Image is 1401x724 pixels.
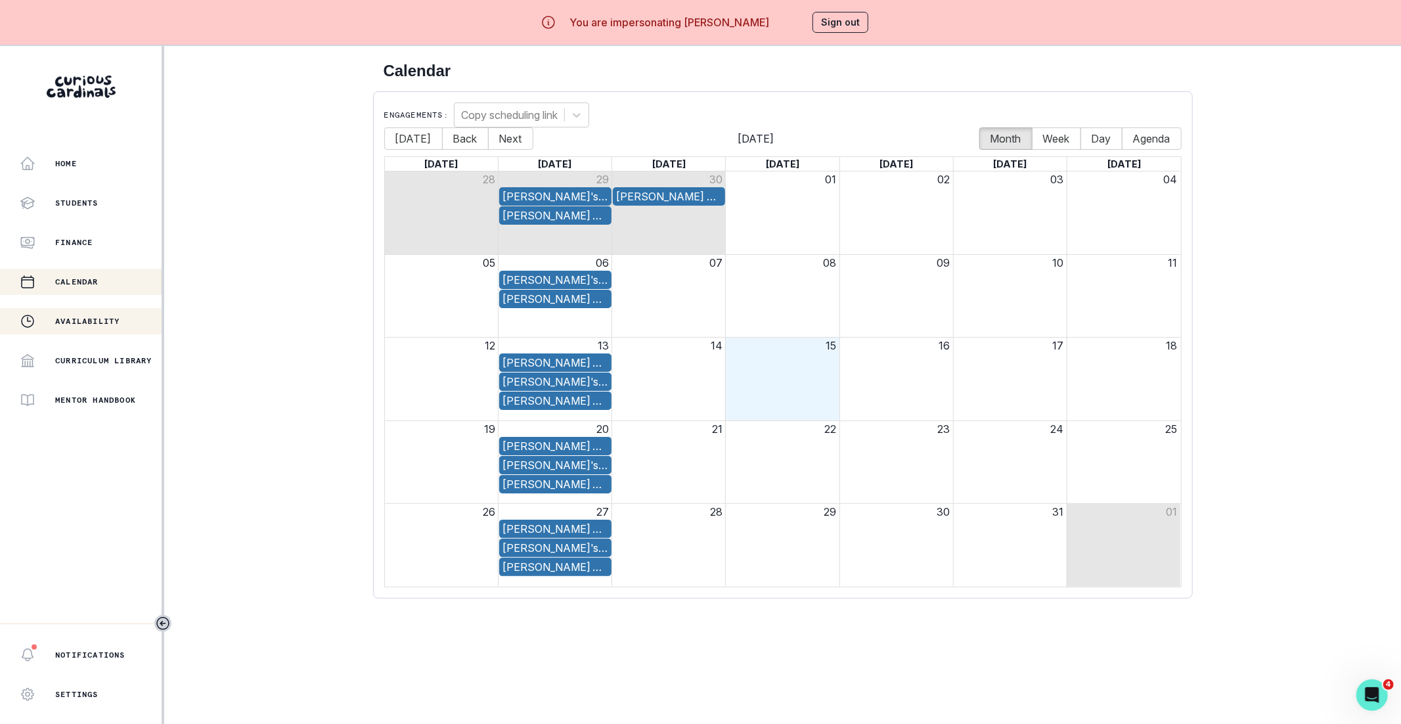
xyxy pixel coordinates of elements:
span: [DATE] [994,158,1027,170]
button: 01 [825,171,836,187]
button: 25 [1165,421,1177,437]
button: 06 [596,255,609,271]
button: 05 [483,255,495,271]
button: 22 [824,421,836,437]
span: [DATE] [424,158,458,170]
img: Curious Cardinals Logo [47,76,116,98]
button: 01 [1166,504,1177,520]
button: 30 [937,504,950,520]
div: Dhruv Kanchanpally's Exploratory Mentorship [502,374,608,390]
span: [DATE] [1107,158,1141,170]
div: Copy scheduling link [461,107,558,123]
button: Toggle sidebar [154,615,171,632]
p: Notifications [55,650,125,660]
button: 30 [709,171,723,187]
div: Harrison's Finance Research and Nonprofit Mentorship [502,393,608,409]
button: 21 [712,421,723,437]
button: 03 [1050,171,1063,187]
p: Home [55,158,77,169]
span: [DATE] [879,158,913,170]
button: 08 [823,255,836,271]
button: 02 [937,171,950,187]
button: 11 [1168,255,1177,271]
div: Dhruv Kanchanpally's Exploratory Mentorship [502,272,608,288]
iframe: Intercom live chat [1356,679,1388,711]
p: Finance [55,237,93,248]
p: Students [55,198,99,208]
div: Colby's Passion Project [502,521,608,537]
div: Month View [384,156,1182,587]
button: 14 [711,338,723,353]
button: Next [488,127,533,150]
button: Sign out [812,12,868,33]
button: Back [442,127,489,150]
div: Harrison's Finance Research and Nonprofit Mentorship [502,208,608,223]
button: 31 [1052,504,1063,520]
p: You are impersonating [PERSON_NAME] [569,14,769,30]
h2: Calendar [384,62,1182,81]
button: 09 [937,255,950,271]
button: 17 [1052,338,1063,353]
div: Colby's Passion Project [616,189,722,204]
button: 29 [824,504,836,520]
div: Harrison's Finance Research and Nonprofit Mentorship [502,476,608,492]
p: Availability [55,316,120,327]
span: [DATE] [766,158,799,170]
p: Engagements: [384,110,449,120]
div: Colby's Passion Project [502,438,608,454]
button: 28 [710,504,723,520]
div: Dhruv Kanchanpally's Exploratory Mentorship [502,457,608,473]
button: [DATE] [384,127,443,150]
div: Harrison's Finance Research and Nonprofit Mentorship [502,559,608,575]
button: Agenda [1122,127,1182,150]
div: Dhruv Kanchanpally's Exploratory Mentorship [502,189,608,204]
button: Month [979,127,1033,150]
button: 29 [596,171,609,187]
div: Dhruv Kanchanpally's Exploratory Mentorship [502,540,608,556]
div: Harrison's Finance Research and Nonprofit Mentorship [502,291,608,307]
button: Week [1032,127,1081,150]
span: 4 [1383,679,1394,690]
button: 19 [484,421,495,437]
button: 27 [596,504,609,520]
button: 07 [709,255,723,271]
span: [DATE] [533,131,979,147]
p: Calendar [55,277,99,287]
button: 16 [939,338,950,353]
button: 10 [1052,255,1063,271]
button: 23 [937,421,950,437]
button: 26 [483,504,495,520]
p: Settings [55,689,99,700]
button: 24 [1050,421,1063,437]
button: 20 [596,421,609,437]
p: Curriculum Library [55,355,152,366]
span: [DATE] [538,158,571,170]
div: Colby's Passion Project [502,355,608,371]
button: 12 [485,338,495,353]
button: 28 [483,171,495,187]
button: Day [1080,127,1123,150]
button: 13 [598,338,609,353]
button: 18 [1166,338,1177,353]
button: 15 [826,338,836,353]
p: Mentor Handbook [55,395,136,405]
button: 04 [1163,171,1177,187]
span: [DATE] [652,158,686,170]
